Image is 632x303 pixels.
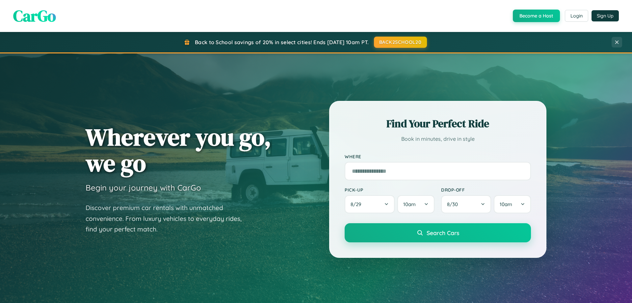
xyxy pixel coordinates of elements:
button: BACK2SCHOOL20 [374,37,427,48]
button: 10am [397,195,434,213]
span: 10am [500,201,512,207]
h2: Find Your Perfect Ride [345,116,531,131]
button: 8/30 [441,195,491,213]
p: Discover premium car rentals with unmatched convenience. From luxury vehicles to everyday rides, ... [86,202,250,235]
span: CarGo [13,5,56,27]
label: Pick-up [345,187,434,193]
label: Drop-off [441,187,531,193]
span: Search Cars [427,229,459,236]
button: 10am [494,195,531,213]
span: 8 / 30 [447,201,461,207]
span: 8 / 29 [351,201,364,207]
button: Sign Up [592,10,619,21]
h3: Begin your journey with CarGo [86,183,201,193]
span: Back to School savings of 20% in select cities! Ends [DATE] 10am PT. [195,39,369,45]
button: Become a Host [513,10,560,22]
h1: Wherever you go, we go [86,124,271,176]
label: Where [345,154,531,159]
button: Search Cars [345,223,531,242]
button: 8/29 [345,195,395,213]
span: 10am [403,201,416,207]
button: Login [565,10,588,22]
p: Book in minutes, drive in style [345,134,531,144]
